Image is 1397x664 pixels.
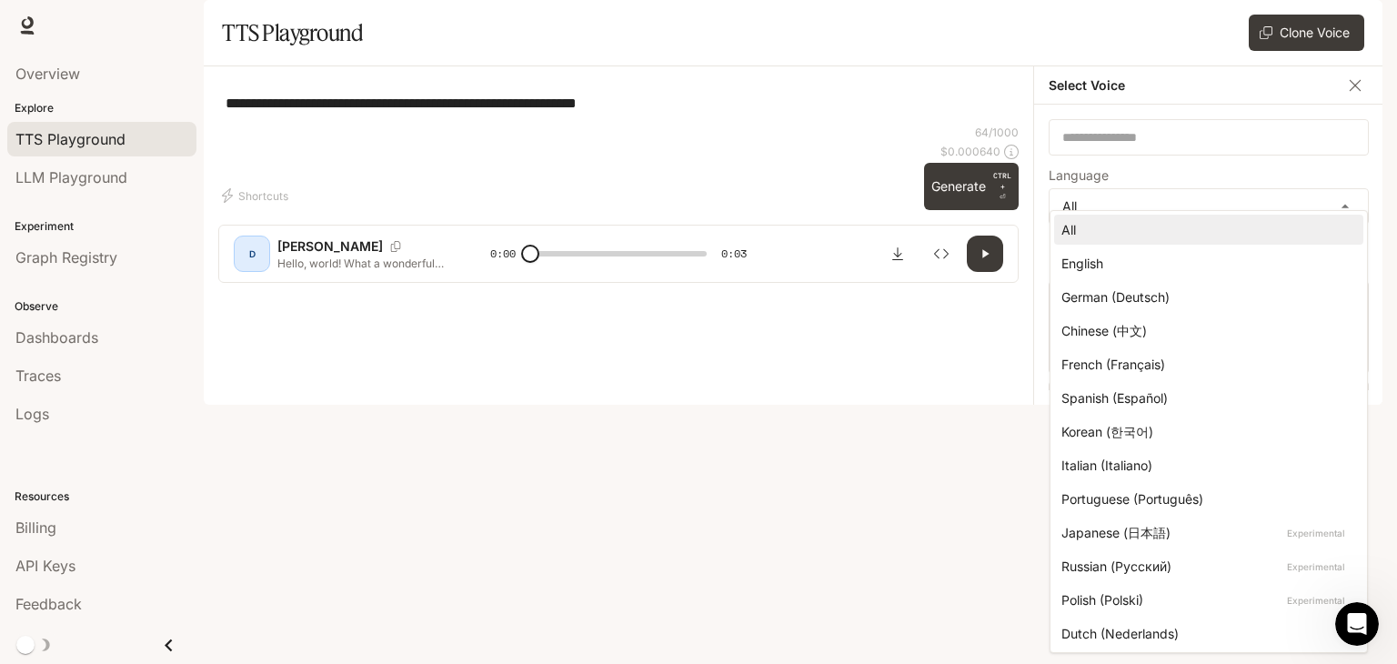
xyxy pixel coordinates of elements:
[1061,590,1349,609] div: Polish (Polski)
[1061,254,1349,273] div: English
[1061,489,1349,508] div: Portuguese (Português)
[1061,422,1349,441] div: Korean (한국어)
[1283,525,1349,541] p: Experimental
[1283,592,1349,609] p: Experimental
[1061,557,1349,576] div: Russian (Русский)
[1061,388,1349,407] div: Spanish (Español)
[1061,287,1349,307] div: German (Deutsch)
[1335,602,1379,646] iframe: Intercom live chat
[1061,523,1349,542] div: Japanese (日本語)
[1061,456,1349,475] div: Italian (Italiano)
[1283,558,1349,575] p: Experimental
[1061,624,1349,643] div: Dutch (Nederlands)
[1061,321,1349,340] div: Chinese (中文)
[1061,220,1349,239] div: All
[1061,355,1349,374] div: French (Français)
